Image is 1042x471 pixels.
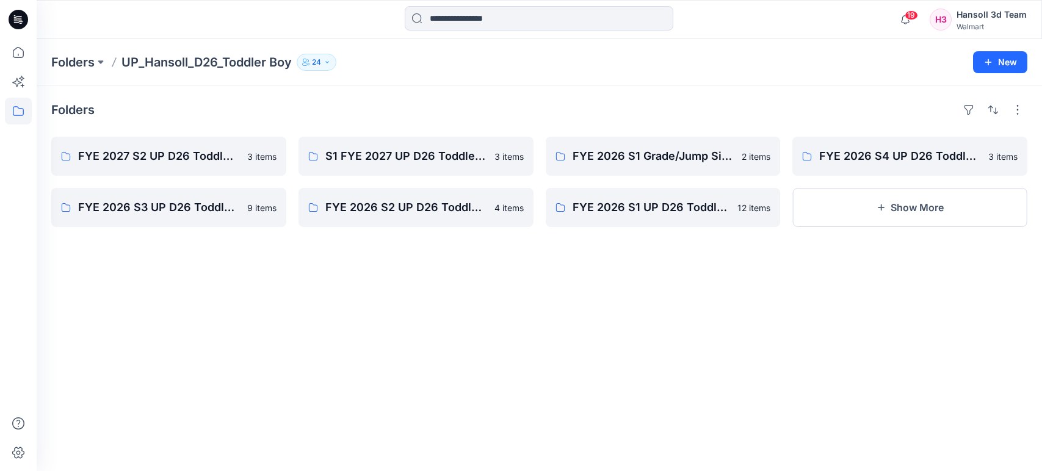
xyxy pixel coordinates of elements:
p: 3 items [247,150,277,163]
p: 4 items [494,201,524,214]
p: FYE 2026 S2 UP D26 Toddler Boy - Hansoll [325,199,487,216]
p: S1 FYE 2027 UP D26 Toddler Boy [PERSON_NAME] [325,148,487,165]
button: 24 [297,54,336,71]
a: FYE 2027 S2 UP D26 Toddler Boy [PERSON_NAME]3 items [51,137,286,176]
p: 24 [312,56,321,69]
p: 2 items [742,150,770,163]
span: 19 [905,10,918,20]
a: S1 FYE 2027 UP D26 Toddler Boy [PERSON_NAME]3 items [298,137,534,176]
div: Hansoll 3d Team [957,7,1027,22]
p: FYE 2027 S2 UP D26 Toddler Boy [PERSON_NAME] [78,148,240,165]
a: FYE 2026 S2 UP D26 Toddler Boy - Hansoll4 items [298,188,534,227]
a: FYE 2026 S1 UP D26 Toddler Boy - Hansoll12 items [546,188,781,227]
p: 9 items [247,201,277,214]
p: 12 items [737,201,770,214]
p: FYE 2026 S1 UP D26 Toddler Boy - Hansoll [573,199,731,216]
div: Walmart [957,22,1027,31]
button: New [973,51,1027,73]
a: FYE 2026 S3 UP D26 Toddler Boy - Hansoll9 items [51,188,286,227]
p: 3 items [988,150,1018,163]
h4: Folders [51,102,95,117]
div: H3 [930,9,952,31]
p: UP_Hansoll_D26_Toddler Boy [121,54,292,71]
a: FYE 2026 S4 UP D26 Toddler Boy - Hansoll3 items [792,137,1027,176]
p: FYE 2026 S1 Grade/Jump Size Review [573,148,735,165]
p: FYE 2026 S4 UP D26 Toddler Boy - Hansoll [819,148,981,165]
a: Folders [51,54,95,71]
p: 3 items [494,150,524,163]
p: FYE 2026 S3 UP D26 Toddler Boy - Hansoll [78,199,240,216]
a: FYE 2026 S1 Grade/Jump Size Review2 items [546,137,781,176]
button: Show More [792,188,1027,227]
